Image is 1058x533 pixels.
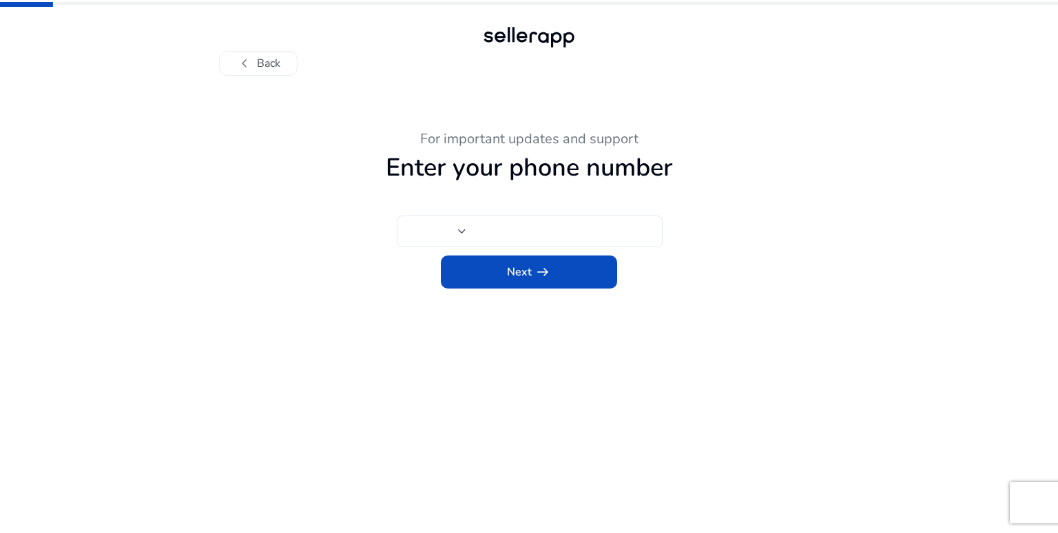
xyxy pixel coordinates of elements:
[441,255,617,289] button: Nextarrow_right_alt
[236,55,253,72] span: chevron_left
[150,153,908,182] h1: Enter your phone number
[535,264,551,280] span: arrow_right_alt
[150,131,908,147] h3: For important updates and support
[219,51,298,76] button: chevron_leftBack
[507,264,551,280] span: Next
